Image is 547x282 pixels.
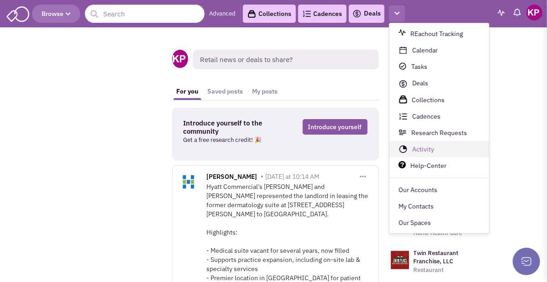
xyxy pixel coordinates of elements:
[184,119,286,136] h3: Introduce yourself to the community
[248,83,283,100] a: My posts
[352,8,362,19] img: icon-deals.svg
[172,83,203,100] a: For you
[203,83,248,100] a: Saved posts
[85,5,205,23] input: Search
[389,58,489,75] a: Tasks
[389,198,489,215] a: My Contacts
[266,172,320,181] span: [DATE] at 10:14 AM
[193,50,379,69] span: Retail news or deals to share?
[399,162,406,169] img: help.png
[399,46,408,55] img: calendar-outlined-icon.svg
[389,125,489,141] a: Research Requests
[389,42,489,58] a: Calendar
[389,182,489,198] a: Our Accounts
[399,95,408,104] img: icon-collection-lavender-black.svg
[399,78,408,89] img: icon-deals.svg
[247,10,256,18] img: icon-collection-lavender-black.svg
[352,8,381,19] a: Deals
[389,109,489,125] a: Cadences
[6,5,29,22] img: SmartAdmin
[184,136,286,145] p: Get a free research credit! 🎉
[391,251,409,269] img: logo
[399,129,407,137] img: research-icon.svg
[389,141,489,158] a: Activity
[207,172,258,183] span: [PERSON_NAME]
[303,10,311,17] img: Cadences_logo.png
[303,119,368,135] a: Introduce yourself
[399,62,407,70] img: tasks-icon.svg
[389,26,489,42] a: REachout Tracking
[32,5,80,23] button: Browse
[414,266,489,275] p: Restaurant
[399,145,408,154] img: pie-chart-icon.svg
[209,10,236,18] a: Advanced
[399,112,408,121] img: Cadences-list-icon.svg
[389,215,489,231] a: Our Spaces
[389,91,489,108] a: Collections
[389,158,489,174] a: Help-Center
[389,75,489,91] a: Deals
[243,5,296,23] a: Collections
[412,96,445,104] span: Collections
[414,249,459,265] a: Twin Restaurant Franchise, LLC
[298,5,347,23] a: Cadences
[42,10,71,18] span: Browse
[526,5,542,21] img: Keypoint Partners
